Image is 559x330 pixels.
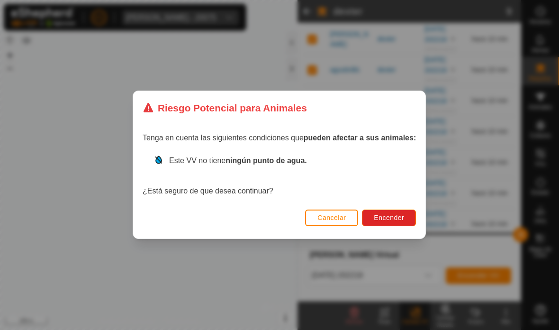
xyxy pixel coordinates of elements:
span: Cancelar [318,214,346,222]
span: Este VV no tiene [169,157,307,165]
div: ¿Está seguro de que desea continuar? [143,156,416,197]
button: Encender [362,210,416,226]
span: Encender [374,214,405,222]
div: Riesgo Potencial para Animales [143,101,307,115]
strong: pueden afectar a sus animales: [304,134,416,142]
button: Cancelar [306,210,359,226]
span: Tenga en cuenta las siguientes condiciones que [143,134,416,142]
strong: ningún punto de agua. [226,157,307,165]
